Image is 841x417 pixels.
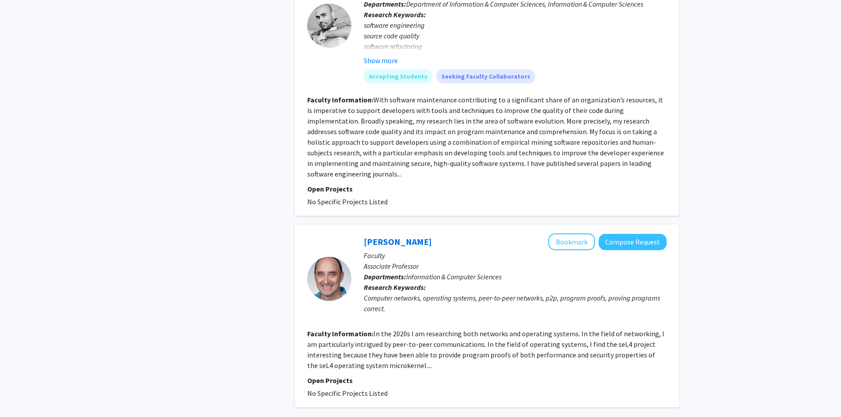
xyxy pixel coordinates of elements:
[307,95,373,104] b: Faculty Information:
[364,69,433,83] mat-chip: Accepting Students
[307,329,664,370] fg-read-more: In the 2020s I am researching both networks and operating systems. In the field of networking, I ...
[364,10,426,19] b: Research Keywords:
[364,55,398,66] button: Show more
[7,377,38,410] iframe: Chat
[548,233,595,250] button: Add Edo Biagioni to Bookmarks
[307,95,664,178] fg-read-more: With software maintenance contributing to a significant share of an organization’s resources, it ...
[436,69,536,83] mat-chip: Seeking Faculty Collaborators
[364,283,426,292] b: Research Keywords:
[307,329,373,338] b: Faculty Information:
[364,20,667,168] div: software engineering source code quality software refactoring refactoring source code anti-patter...
[364,261,667,271] p: Associate Professor
[307,184,667,194] p: Open Projects
[406,272,502,281] span: Information & Computer Sciences
[307,375,667,386] p: Open Projects
[364,250,667,261] p: Faculty
[307,389,388,398] span: No Specific Projects Listed
[599,234,667,250] button: Compose Request to Edo Biagioni
[364,272,406,281] b: Departments:
[364,293,667,314] div: Computer networks, operating systems, peer-to-peer networks, p2p, program proofs, proving program...
[307,197,388,206] span: No Specific Projects Listed
[364,236,432,247] a: [PERSON_NAME]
